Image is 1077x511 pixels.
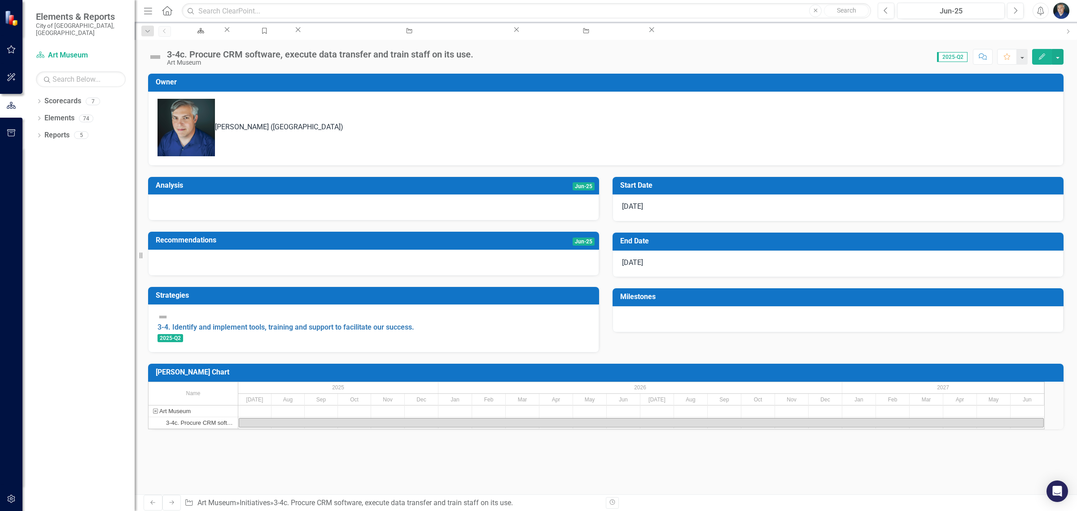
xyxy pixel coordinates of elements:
[36,11,126,22] span: Elements & Reports
[977,394,1011,405] div: May
[149,417,238,429] div: Task: Start date: 2025-07-01 End date: 2027-06-30
[149,405,238,417] div: Task: Art Museum Start date: 2025-07-01 End date: 2025-07-02
[438,382,842,393] div: 2026
[303,25,512,36] a: 3-4c. Procure CRM software, execute data transfer and train staff on its use.
[1011,394,1044,405] div: Jun
[44,96,81,106] a: Scorecards
[607,394,640,405] div: Jun
[156,291,595,300] h3: Strategies
[573,238,595,246] span: Jun-25
[674,394,708,405] div: Aug
[156,236,478,244] h3: Recommendations
[809,394,842,405] div: Dec
[438,394,472,405] div: Jan
[472,394,506,405] div: Feb
[708,394,741,405] div: Sep
[215,122,343,132] div: [PERSON_NAME] ([GEOGRAPHIC_DATA])
[371,394,405,405] div: Nov
[842,394,876,405] div: Jan
[1053,3,1069,19] img: Nick Nelson
[79,115,93,122] div: 74
[240,34,285,45] div: Manage Elements
[837,7,856,14] span: Search
[36,71,126,87] input: Search Below...
[36,22,126,37] small: City of [GEOGRAPHIC_DATA], [GEOGRAPHIC_DATA]
[640,394,674,405] div: Jul
[158,334,183,342] span: 2025-Q2
[44,113,74,123] a: Elements
[239,418,1044,427] div: Task: Start date: 2025-07-01 End date: 2027-06-30
[158,323,414,331] a: 3-4. Identify and implement tools, training and support to facilitate our success.
[232,25,293,36] a: Manage Elements
[156,78,1059,86] h3: Owner
[238,394,271,405] div: Jul
[74,132,88,139] div: 5
[405,394,438,405] div: Dec
[197,498,236,507] a: Art Museum
[311,34,504,45] div: 3-4c. Procure CRM software, execute data transfer and train staff on its use.
[238,382,438,393] div: 2025
[4,10,20,26] img: ClearPoint Strategy
[44,130,70,141] a: Reports
[158,312,168,322] img: Not Defined
[741,394,775,405] div: Oct
[271,394,305,405] div: Aug
[521,25,647,36] a: 1-5f. Complete a rebranding of the Museum
[149,382,238,405] div: Name
[943,394,977,405] div: Apr
[622,258,643,267] span: [DATE]
[305,394,338,405] div: Sep
[148,50,162,64] img: Not Defined
[184,34,215,45] div: Art Museum
[900,6,1002,17] div: Jun-25
[897,3,1005,19] button: Jun-25
[775,394,809,405] div: Nov
[274,498,513,507] div: 3-4c. Procure CRM software, execute data transfer and train staff on its use.
[620,237,1059,245] h3: End Date
[937,52,968,62] span: 2025-Q2
[156,181,400,189] h3: Analysis
[86,97,100,105] div: 7
[910,394,943,405] div: Mar
[156,368,1059,376] h3: [PERSON_NAME] Chart
[573,394,607,405] div: May
[167,49,473,59] div: 3-4c. Procure CRM software, execute data transfer and train staff on its use.
[529,34,639,45] div: 1-5f. Complete a rebranding of the Museum
[240,498,270,507] a: Initiatives
[159,405,191,417] div: Art Museum
[36,50,126,61] a: Art Museum
[338,394,371,405] div: Oct
[182,3,871,19] input: Search ClearPoint...
[620,293,1059,301] h3: Milestones
[149,417,238,428] div: 3-4c. Procure CRM software, execute data transfer and train staff on its use.
[184,498,599,508] div: » »
[620,181,1059,189] h3: Start Date
[158,99,215,156] img: Nick Nelson
[167,59,473,66] div: Art Museum
[842,382,1044,393] div: 2027
[573,182,595,190] span: Jun-25
[876,394,910,405] div: Feb
[506,394,539,405] div: Mar
[622,202,643,211] span: [DATE]
[539,394,573,405] div: Apr
[166,417,235,428] div: 3-4c. Procure CRM software, execute data transfer and train staff on its use.
[149,405,238,417] div: Art Museum
[1046,480,1068,502] div: Open Intercom Messenger
[824,4,869,17] button: Search
[175,25,223,36] a: Art Museum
